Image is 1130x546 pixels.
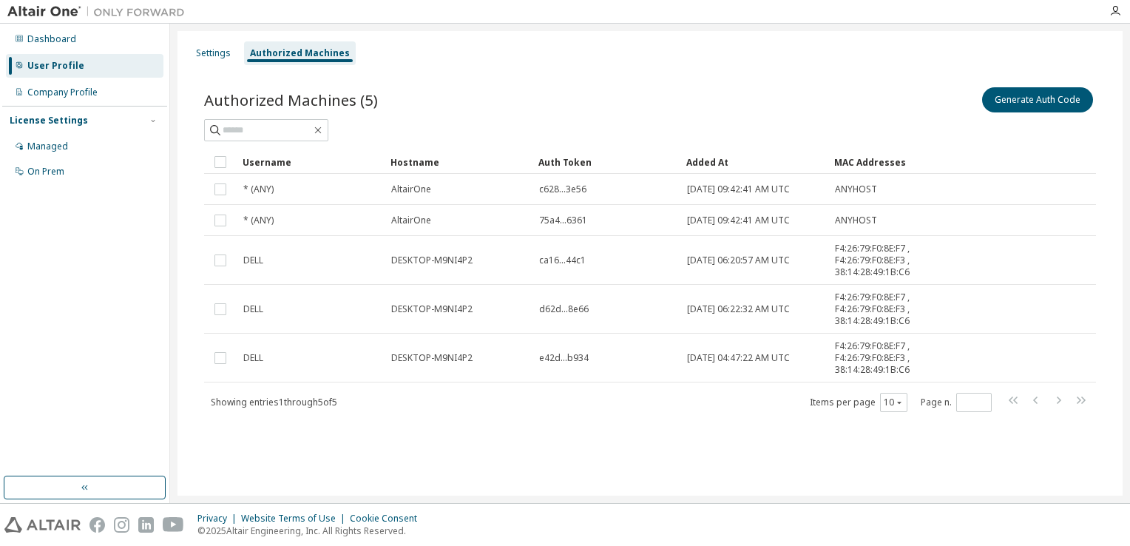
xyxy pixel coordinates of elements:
img: youtube.svg [163,517,184,533]
span: ca16...44c1 [539,255,586,266]
img: linkedin.svg [138,517,154,533]
span: [DATE] 04:47:22 AM UTC [687,352,790,364]
span: ANYHOST [835,215,877,226]
span: * (ANY) [243,183,274,195]
span: F4:26:79:F0:8E:F7 , F4:26:79:F0:8E:F3 , 38:14:28:49:1B:C6 [835,243,940,278]
div: On Prem [27,166,64,178]
span: DESKTOP-M9NI4P2 [391,303,473,315]
button: Generate Auth Code [982,87,1093,112]
span: [DATE] 09:42:41 AM UTC [687,215,790,226]
span: [DATE] 06:20:57 AM UTC [687,255,790,266]
div: Settings [196,47,231,59]
div: MAC Addresses [834,150,941,174]
span: DESKTOP-M9NI4P2 [391,255,473,266]
span: AltairOne [391,215,431,226]
span: Items per page [810,393,907,412]
span: DELL [243,255,263,266]
span: * (ANY) [243,215,274,226]
div: Website Terms of Use [241,513,350,525]
img: facebook.svg [89,517,105,533]
span: e42d...b934 [539,352,589,364]
span: Authorized Machines (5) [204,90,378,110]
span: DESKTOP-M9NI4P2 [391,352,473,364]
div: License Settings [10,115,88,127]
div: Auth Token [538,150,674,174]
img: altair_logo.svg [4,517,81,533]
div: Company Profile [27,87,98,98]
div: Username [243,150,379,174]
div: Authorized Machines [250,47,350,59]
span: Showing entries 1 through 5 of 5 [211,396,337,408]
span: c628...3e56 [539,183,586,195]
div: Added At [686,150,822,174]
img: Altair One [7,4,192,19]
div: Dashboard [27,33,76,45]
span: ANYHOST [835,183,877,195]
span: [DATE] 06:22:32 AM UTC [687,303,790,315]
span: DELL [243,352,263,364]
span: AltairOne [391,183,431,195]
div: Hostname [390,150,527,174]
div: Privacy [197,513,241,525]
span: F4:26:79:F0:8E:F7 , F4:26:79:F0:8E:F3 , 38:14:28:49:1B:C6 [835,291,940,327]
span: d62d...8e66 [539,303,589,315]
span: 75a4...6361 [539,215,587,226]
img: instagram.svg [114,517,129,533]
div: Cookie Consent [350,513,426,525]
div: User Profile [27,60,84,72]
p: © 2025 Altair Engineering, Inc. All Rights Reserved. [197,525,426,537]
div: Managed [27,141,68,152]
span: F4:26:79:F0:8E:F7 , F4:26:79:F0:8E:F3 , 38:14:28:49:1B:C6 [835,340,940,376]
span: Page n. [921,393,992,412]
span: DELL [243,303,263,315]
button: 10 [884,397,904,408]
span: [DATE] 09:42:41 AM UTC [687,183,790,195]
